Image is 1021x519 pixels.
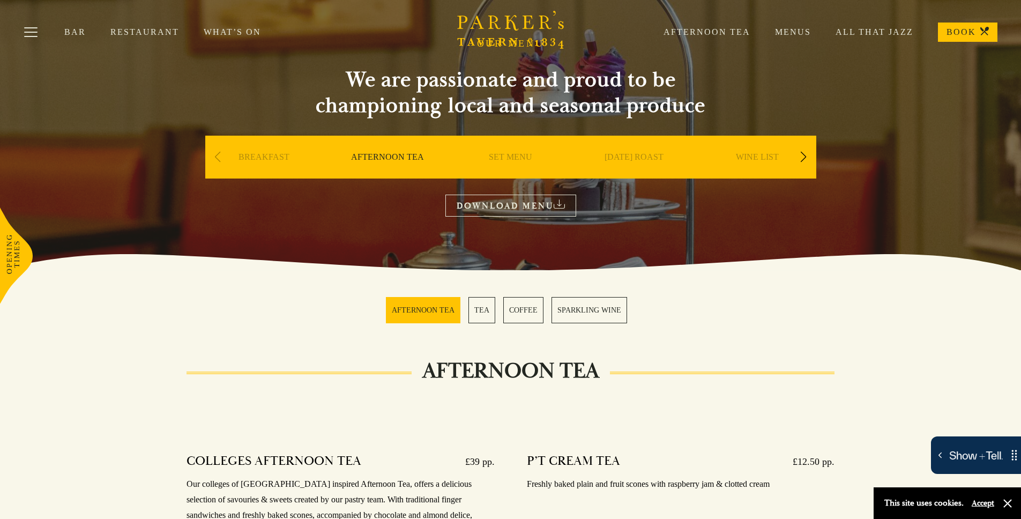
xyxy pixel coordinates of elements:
p: Freshly baked plain and fruit scones with raspberry jam & clotted cream [527,477,835,492]
h2: We are passionate and proud to be championing local and seasonal produce [296,67,725,118]
div: 1 / 9 [205,136,323,211]
div: 5 / 9 [698,136,816,211]
button: Close and accept [1002,498,1013,509]
a: WINE LIST [736,152,779,195]
div: Next slide [796,145,811,169]
p: This site uses cookies. [884,495,964,511]
a: 1 / 4 [386,297,460,323]
a: BREAKFAST [239,152,289,195]
h2: AFTERNOON TEA [412,358,610,384]
div: Previous slide [211,145,225,169]
a: [DATE] ROAST [605,152,664,195]
h4: P’T CREAM TEA [527,453,620,470]
div: 3 / 9 [452,136,570,211]
a: 4 / 4 [552,297,627,323]
p: £12.50 pp. [782,453,834,470]
a: 2 / 4 [468,297,495,323]
a: DOWNLOAD MENU [445,195,576,217]
a: SET MENU [489,152,532,195]
div: 4 / 9 [575,136,693,211]
a: 3 / 4 [503,297,543,323]
h4: COLLEGES AFTERNOON TEA [187,453,361,470]
button: Accept [972,498,994,508]
p: £39 pp. [454,453,495,470]
a: AFTERNOON TEA [351,152,424,195]
div: 2 / 9 [329,136,446,211]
